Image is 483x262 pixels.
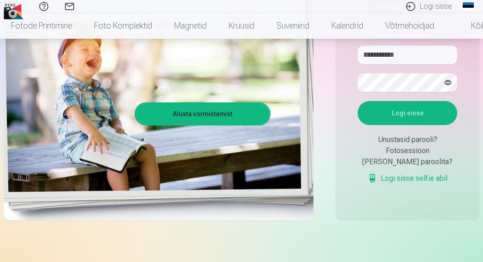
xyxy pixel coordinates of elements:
a: Suveniirid [265,13,320,39]
a: Kalendrid [320,13,374,39]
img: /zh2 [4,4,24,19]
div: Unustasid parooli? [358,134,457,145]
a: Logi sisse selfie abil [368,173,448,184]
a: Võtmehoidjad [374,13,445,39]
a: Foto komplektid [83,13,163,39]
div: Fotosessioon [PERSON_NAME] paroolita? [358,145,457,167]
a: Magnetid [163,13,218,39]
a: Alusta vormistamist [136,104,269,124]
a: Kruusid [218,13,265,39]
button: Logi sisse [358,101,457,125]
